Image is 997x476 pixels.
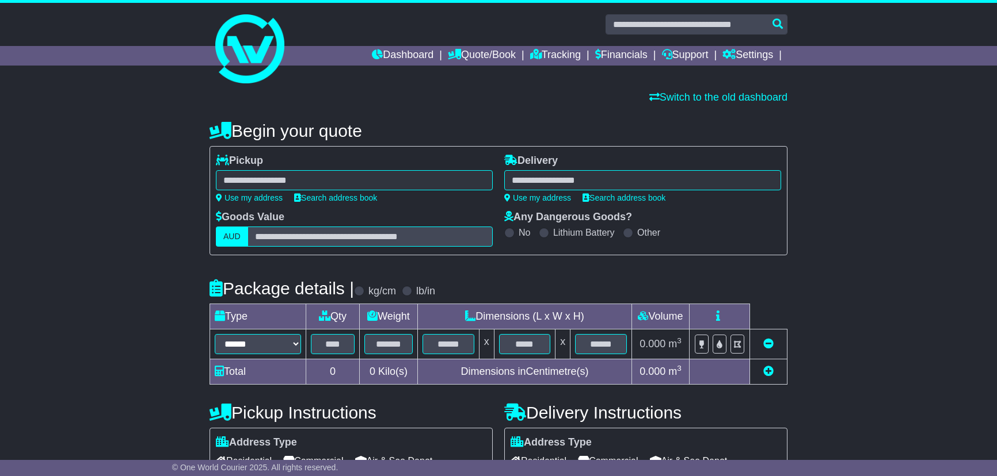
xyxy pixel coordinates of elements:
[640,366,665,377] span: 0.000
[210,279,354,298] h4: Package details |
[416,285,435,298] label: lb/in
[306,359,360,385] td: 0
[294,193,377,202] a: Search address book
[417,359,631,385] td: Dimensions in Centimetre(s)
[511,452,566,470] span: Residential
[662,46,709,66] a: Support
[216,211,284,224] label: Goods Value
[210,121,787,140] h4: Begin your quote
[283,452,343,470] span: Commercial
[637,227,660,238] label: Other
[216,227,248,247] label: AUD
[511,436,592,449] label: Address Type
[360,359,418,385] td: Kilo(s)
[417,304,631,329] td: Dimensions (L x W x H)
[649,91,787,103] a: Switch to the old dashboard
[216,452,272,470] span: Residential
[306,304,360,329] td: Qty
[172,463,338,472] span: © One World Courier 2025. All rights reserved.
[210,403,493,422] h4: Pickup Instructions
[370,366,375,377] span: 0
[504,403,787,422] h4: Delivery Instructions
[631,304,689,329] td: Volume
[553,227,615,238] label: Lithium Battery
[216,436,297,449] label: Address Type
[677,336,682,345] sup: 3
[668,338,682,350] span: m
[650,452,728,470] span: Air & Sea Depot
[504,155,558,167] label: Delivery
[583,193,665,202] a: Search address book
[530,46,581,66] a: Tracking
[216,193,283,202] a: Use my address
[555,329,570,359] td: x
[216,155,263,167] label: Pickup
[722,46,773,66] a: Settings
[763,366,774,377] a: Add new item
[504,211,632,224] label: Any Dangerous Goods?
[210,304,306,329] td: Type
[372,46,433,66] a: Dashboard
[677,364,682,373] sup: 3
[210,359,306,385] td: Total
[355,452,433,470] span: Air & Sea Depot
[504,193,571,202] a: Use my address
[595,46,648,66] a: Financials
[479,329,494,359] td: x
[578,452,638,470] span: Commercial
[448,46,516,66] a: Quote/Book
[640,338,665,350] span: 0.000
[763,338,774,350] a: Remove this item
[360,304,418,329] td: Weight
[668,366,682,377] span: m
[519,227,530,238] label: No
[368,285,396,298] label: kg/cm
